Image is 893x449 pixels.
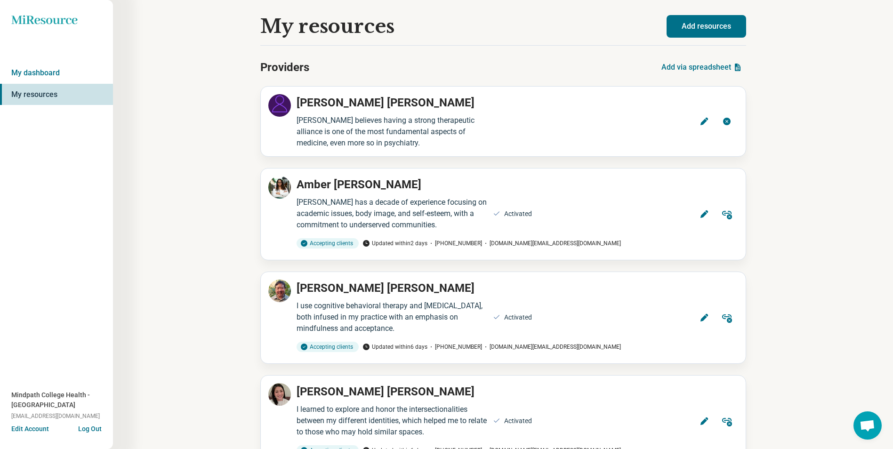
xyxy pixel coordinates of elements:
[260,16,394,37] h1: My resources
[482,239,621,248] span: [DOMAIN_NAME][EMAIL_ADDRESS][DOMAIN_NAME]
[297,197,487,231] div: [PERSON_NAME] has a decade of experience focusing on academic issues, body image, and self-esteem...
[504,416,532,426] div: Activated
[260,59,309,76] h2: Providers
[297,383,475,400] p: [PERSON_NAME] [PERSON_NAME]
[504,209,532,219] div: Activated
[504,313,532,322] div: Activated
[658,56,746,79] button: Add via spreadsheet
[297,94,475,111] p: [PERSON_NAME] [PERSON_NAME]
[667,15,746,38] button: Add resources
[297,176,421,193] p: Amber [PERSON_NAME]
[297,342,359,352] div: Accepting clients
[297,280,475,297] p: [PERSON_NAME] [PERSON_NAME]
[362,343,427,351] span: Updated within 6 days
[362,239,427,248] span: Updated within 2 days
[853,411,882,440] div: Open chat
[297,300,487,334] div: I use cognitive behavioral therapy and [MEDICAL_DATA], both infused in my practice with an emphas...
[11,390,113,410] span: Mindpath College Health - [GEOGRAPHIC_DATA]
[297,238,359,249] div: Accepting clients
[11,424,49,434] button: Edit Account
[78,424,102,432] button: Log Out
[297,115,487,149] div: [PERSON_NAME] believes having a strong therapeutic alliance is one of the most fundamental aspect...
[482,343,621,351] span: [DOMAIN_NAME][EMAIL_ADDRESS][DOMAIN_NAME]
[427,343,482,351] span: [PHONE_NUMBER]
[11,412,100,420] span: [EMAIL_ADDRESS][DOMAIN_NAME]
[297,404,487,438] div: I learned to explore and honor the intersectionalities between my different identities, which hel...
[427,239,482,248] span: [PHONE_NUMBER]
